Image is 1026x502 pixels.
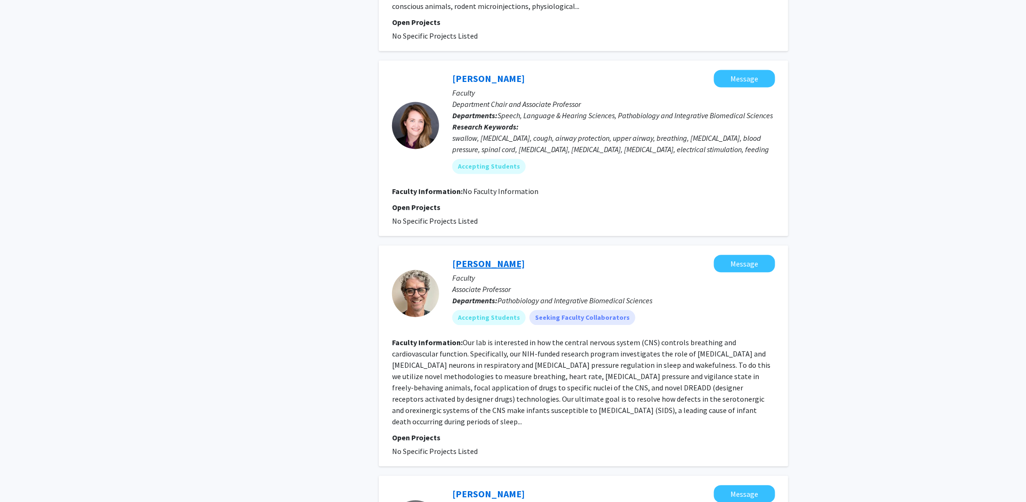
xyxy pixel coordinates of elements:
[392,217,478,226] span: No Specific Projects Listed
[529,310,635,325] mat-chip: Seeking Faculty Collaborators
[714,255,775,273] button: Message Kevin Cummings
[463,187,538,196] span: No Faculty Information
[452,88,775,99] p: Faculty
[497,296,652,306] span: Pathobiology and Integrative Biomedical Sciences
[452,99,775,110] p: Department Chair and Associate Professor
[452,111,497,121] b: Departments:
[452,273,775,284] p: Faculty
[452,133,775,155] div: swallow, [MEDICAL_DATA], cough, airway protection, upper airway, breathing, [MEDICAL_DATA], blood...
[452,122,519,132] b: Research Keywords:
[392,447,478,456] span: No Specific Projects Listed
[452,73,525,85] a: [PERSON_NAME]
[392,338,463,348] b: Faculty Information:
[714,70,775,88] button: Message Teresa Pitts
[452,296,497,306] b: Departments:
[7,460,40,495] iframe: Chat
[497,111,773,121] span: Speech, Language & Hearing Sciences, Pathobiology and Integrative Biomedical Sciences
[392,32,478,41] span: No Specific Projects Listed
[392,432,775,444] p: Open Projects
[452,284,775,295] p: Associate Professor
[392,187,463,196] b: Faculty Information:
[452,159,526,174] mat-chip: Accepting Students
[392,202,775,213] p: Open Projects
[452,310,526,325] mat-chip: Accepting Students
[392,17,775,28] p: Open Projects
[452,488,525,500] a: [PERSON_NAME]
[392,338,770,427] fg-read-more: Our lab is interested in how the central nervous system (CNS) controls breathing and cardiovascul...
[452,258,525,270] a: [PERSON_NAME]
